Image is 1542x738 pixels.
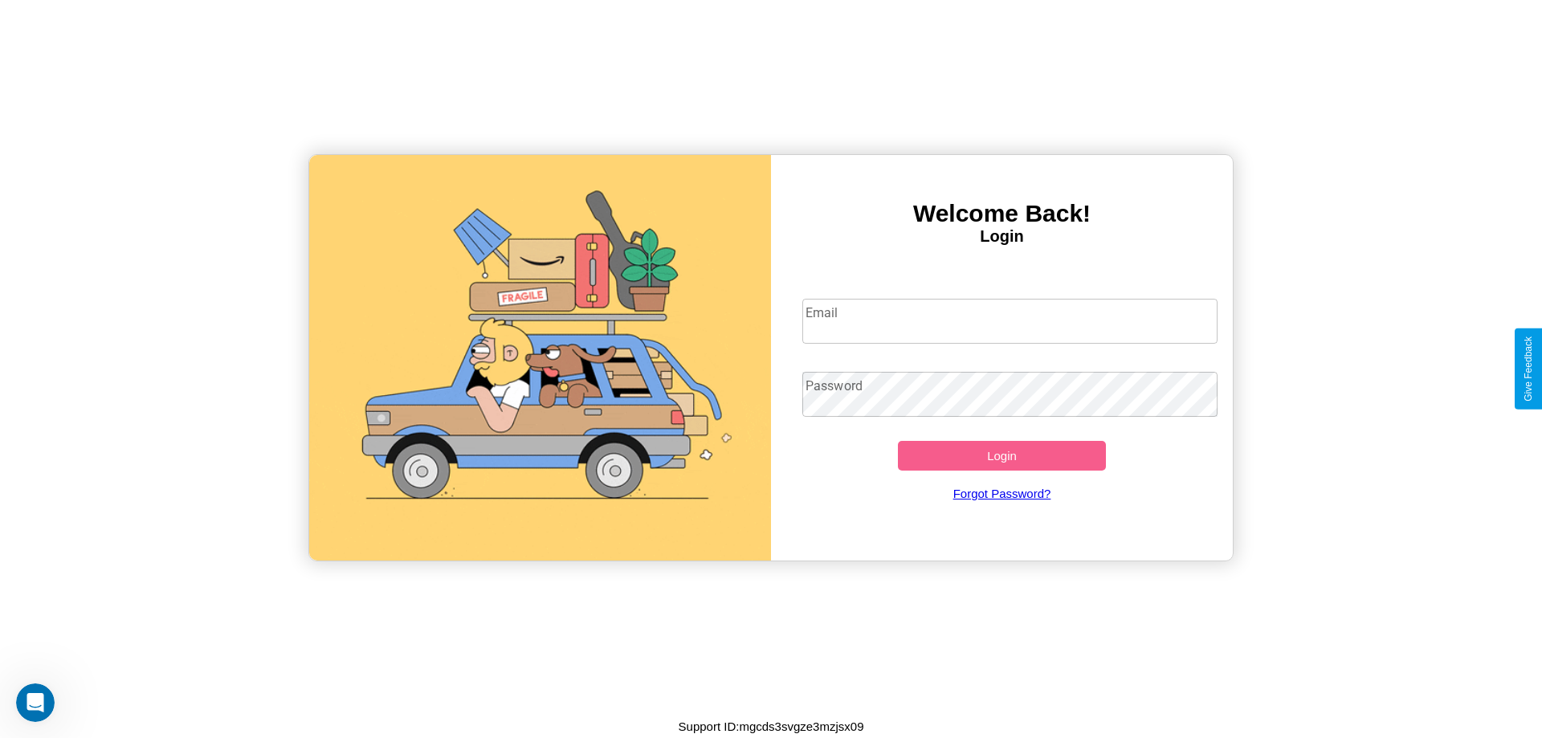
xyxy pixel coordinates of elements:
a: Forgot Password? [794,471,1210,516]
div: Give Feedback [1523,336,1534,402]
iframe: Intercom live chat [16,683,55,722]
button: Login [898,441,1106,471]
img: gif [309,155,771,561]
h4: Login [771,227,1233,246]
h3: Welcome Back! [771,200,1233,227]
p: Support ID: mgcds3svgze3mzjsx09 [679,716,864,737]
